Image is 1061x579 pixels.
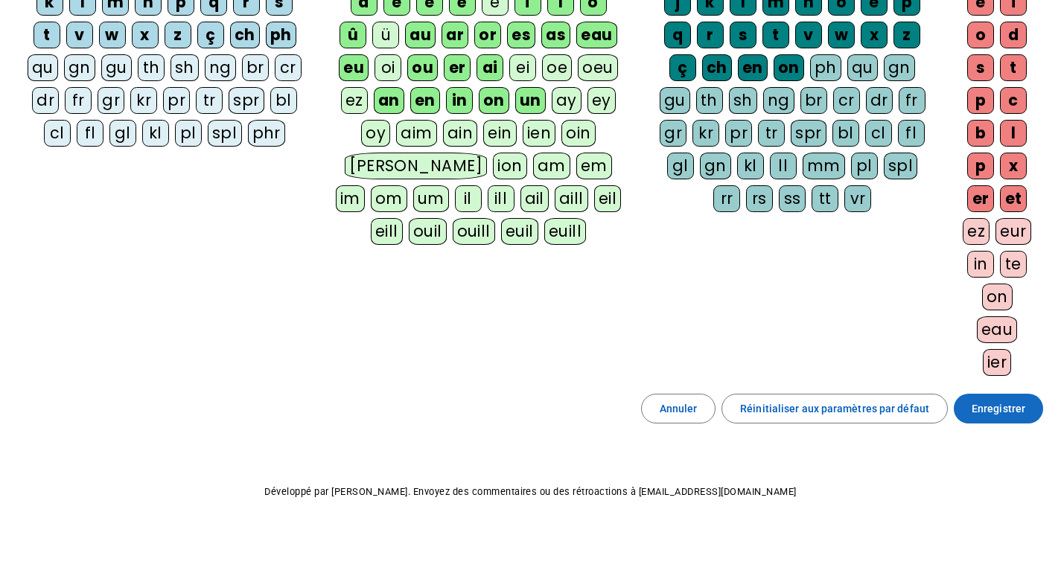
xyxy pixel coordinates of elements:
[341,87,368,114] div: ez
[196,87,223,114] div: tr
[65,87,92,114] div: fr
[523,120,556,147] div: ien
[479,87,509,114] div: on
[453,218,495,245] div: ouill
[774,54,804,81] div: on
[507,22,535,48] div: es
[371,218,403,245] div: eill
[995,218,1031,245] div: eur
[1000,22,1027,48] div: d
[1000,54,1027,81] div: t
[700,153,731,179] div: gn
[361,120,390,147] div: oy
[197,22,224,48] div: ç
[954,394,1043,423] button: Enregistrer
[982,284,1013,310] div: on
[899,87,925,114] div: fr
[702,54,732,81] div: ch
[345,153,487,179] div: [PERSON_NAME]
[396,120,437,147] div: aim
[142,120,169,147] div: kl
[555,185,588,212] div: aill
[372,22,399,48] div: ü
[866,87,893,114] div: dr
[230,22,260,48] div: ch
[844,185,871,212] div: vr
[963,218,990,245] div: ez
[967,87,994,114] div: p
[660,120,686,147] div: gr
[983,349,1012,376] div: ier
[515,87,546,114] div: un
[696,87,723,114] div: th
[1000,120,1027,147] div: l
[578,54,618,81] div: oeu
[1000,87,1027,114] div: c
[898,120,925,147] div: fl
[483,120,517,147] div: ein
[32,87,59,114] div: dr
[533,153,570,179] div: am
[967,153,994,179] div: p
[884,54,915,81] div: gn
[410,87,440,114] div: en
[667,153,694,179] div: gl
[208,120,242,147] div: spl
[865,120,892,147] div: cl
[275,54,302,81] div: cr
[405,22,436,48] div: au
[270,87,297,114] div: bl
[34,22,60,48] div: t
[266,22,296,48] div: ph
[12,483,1049,501] p: Développé par [PERSON_NAME]. Envoyez des commentaires ou des rétroactions à [EMAIL_ADDRESS][DOMAI...
[758,120,785,147] div: tr
[967,22,994,48] div: o
[810,54,841,81] div: ph
[779,185,806,212] div: ss
[138,54,165,81] div: th
[66,22,93,48] div: v
[544,218,586,245] div: euill
[446,87,473,114] div: in
[375,54,401,81] div: oi
[660,400,698,418] span: Annuler
[713,185,740,212] div: rr
[99,22,126,48] div: w
[851,153,878,179] div: pl
[729,87,757,114] div: sh
[44,120,71,147] div: cl
[737,153,764,179] div: kl
[576,153,612,179] div: em
[171,54,199,81] div: sh
[812,185,838,212] div: tt
[248,120,286,147] div: phr
[1000,251,1027,278] div: te
[800,87,827,114] div: br
[407,54,438,81] div: ou
[746,185,773,212] div: rs
[336,185,365,212] div: im
[541,22,570,48] div: as
[542,54,572,81] div: oe
[1000,185,1027,212] div: et
[967,185,994,212] div: er
[98,87,124,114] div: gr
[28,54,58,81] div: qu
[770,153,797,179] div: ll
[791,120,826,147] div: spr
[493,153,527,179] div: ion
[967,251,994,278] div: in
[443,120,478,147] div: ain
[803,153,845,179] div: mm
[409,218,447,245] div: ouil
[455,185,482,212] div: il
[109,120,136,147] div: gl
[977,316,1018,343] div: eau
[163,87,190,114] div: pr
[371,185,407,212] div: om
[442,22,468,48] div: ar
[967,54,994,81] div: s
[664,22,691,48] div: q
[721,394,948,423] button: Réinitialiser aux paramètres par défaut
[795,22,822,48] div: v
